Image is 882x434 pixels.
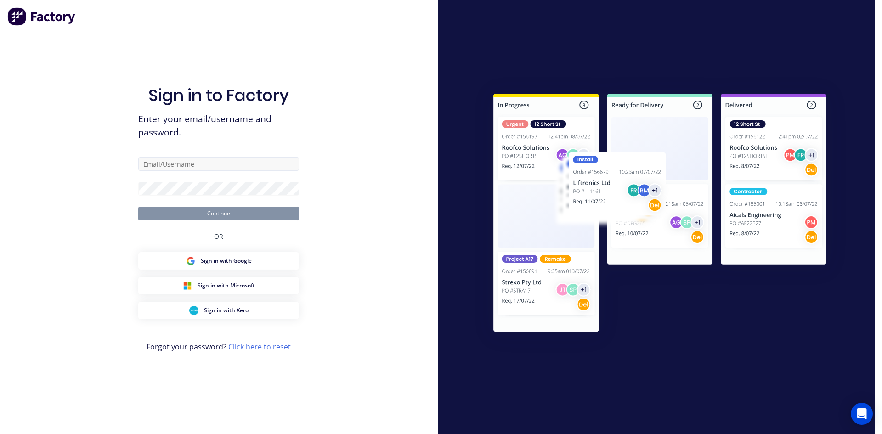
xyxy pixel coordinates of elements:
img: Google Sign in [186,256,195,265]
h1: Sign in to Factory [148,85,289,105]
span: Sign in with Xero [204,306,249,315]
button: Google Sign inSign in with Google [138,252,299,270]
button: Microsoft Sign inSign in with Microsoft [138,277,299,294]
button: Xero Sign inSign in with Xero [138,302,299,319]
input: Email/Username [138,157,299,171]
div: Open Intercom Messenger [851,403,873,425]
img: Microsoft Sign in [183,281,192,290]
span: Sign in with Google [201,257,252,265]
div: OR [214,220,223,252]
img: Sign in [473,75,847,354]
span: Forgot your password? [147,341,291,352]
button: Continue [138,207,299,220]
img: Xero Sign in [189,306,198,315]
span: Enter your email/username and password. [138,113,299,139]
img: Factory [7,7,76,26]
span: Sign in with Microsoft [198,282,255,290]
a: Click here to reset [228,342,291,352]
